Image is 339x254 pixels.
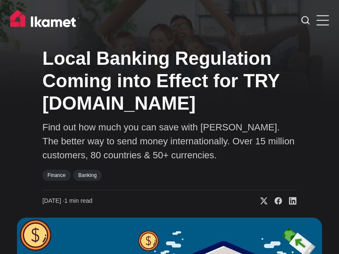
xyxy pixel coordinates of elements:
[42,170,71,181] a: Finance
[42,47,297,114] h1: Local Banking Regulation Coming into Effect for TRY [DOMAIN_NAME]
[282,197,297,205] a: Share on Linkedin
[42,197,64,204] span: [DATE] ∙
[10,10,80,31] img: Ikamet home
[42,120,297,162] p: Find out how much you can save with [PERSON_NAME]. The better way to send money internationally. ...
[73,170,102,181] a: Banking
[253,197,268,205] a: Share on X
[42,197,92,205] time: 1 min read
[268,197,282,205] a: Share on Facebook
